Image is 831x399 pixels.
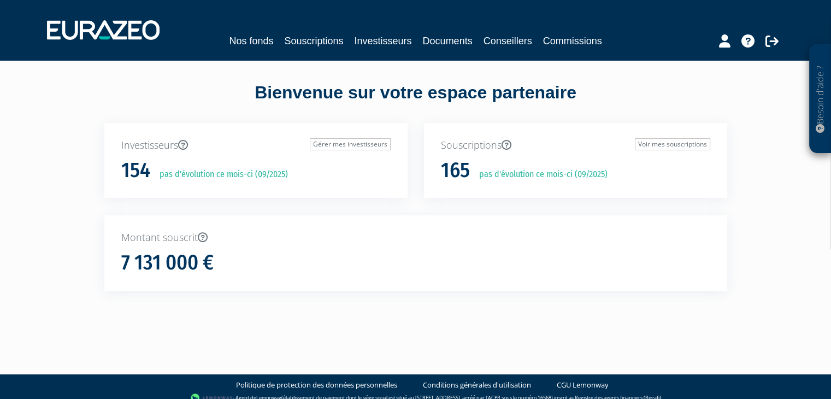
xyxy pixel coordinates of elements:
[354,33,411,49] a: Investisseurs
[47,20,160,40] img: 1732889491-logotype_eurazeo_blanc_rvb.png
[284,33,343,49] a: Souscriptions
[423,380,531,390] a: Conditions générales d'utilisation
[121,138,391,152] p: Investisseurs
[229,33,273,49] a: Nos fonds
[441,138,710,152] p: Souscriptions
[236,380,397,390] a: Politique de protection des données personnelles
[121,159,150,182] h1: 154
[310,138,391,150] a: Gérer mes investisseurs
[472,168,608,181] p: pas d'évolution ce mois-ci (09/2025)
[423,33,473,49] a: Documents
[121,231,710,245] p: Montant souscrit
[96,80,735,123] div: Bienvenue sur votre espace partenaire
[121,251,214,274] h1: 7 131 000 €
[152,168,288,181] p: pas d'évolution ce mois-ci (09/2025)
[484,33,532,49] a: Conseillers
[543,33,602,49] a: Commissions
[814,50,827,148] p: Besoin d'aide ?
[635,138,710,150] a: Voir mes souscriptions
[441,159,470,182] h1: 165
[557,380,609,390] a: CGU Lemonway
